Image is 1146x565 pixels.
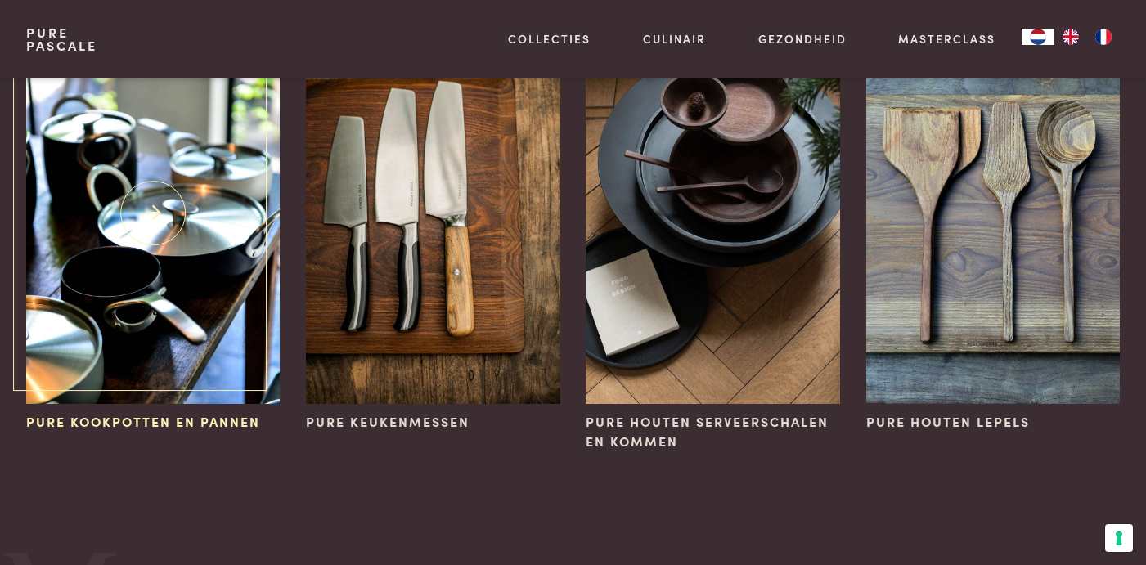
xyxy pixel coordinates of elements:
span: Pure keukenmessen [306,412,470,432]
img: Pure kookpotten en pannen [26,23,280,404]
a: PurePascale [26,26,97,52]
a: Pure kookpotten en pannen Pure kookpotten en pannen [26,23,280,432]
div: Language [1022,29,1054,45]
span: Pure houten serveerschalen en kommen [586,412,839,451]
button: Uw voorkeuren voor toestemming voor trackingtechnologieën [1105,524,1133,552]
aside: Language selected: Nederlands [1022,29,1120,45]
a: Culinair [643,30,706,47]
a: Pure keukenmessen Pure keukenmessen [306,23,560,432]
img: Pure houten serveerschalen en kommen [586,23,839,404]
ul: Language list [1054,29,1120,45]
img: Pure houten lepels [866,23,1120,404]
a: EN [1054,29,1087,45]
a: Collecties [508,30,591,47]
span: Pure houten lepels [866,412,1030,432]
a: NL [1022,29,1054,45]
a: Pure houten lepels Pure houten lepels [866,23,1120,432]
a: Masterclass [898,30,995,47]
span: Pure kookpotten en pannen [26,412,260,432]
img: Pure keukenmessen [306,23,560,404]
a: Pure houten serveerschalen en kommen Pure houten serveerschalen en kommen [586,23,839,451]
a: Gezondheid [758,30,847,47]
a: FR [1087,29,1120,45]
